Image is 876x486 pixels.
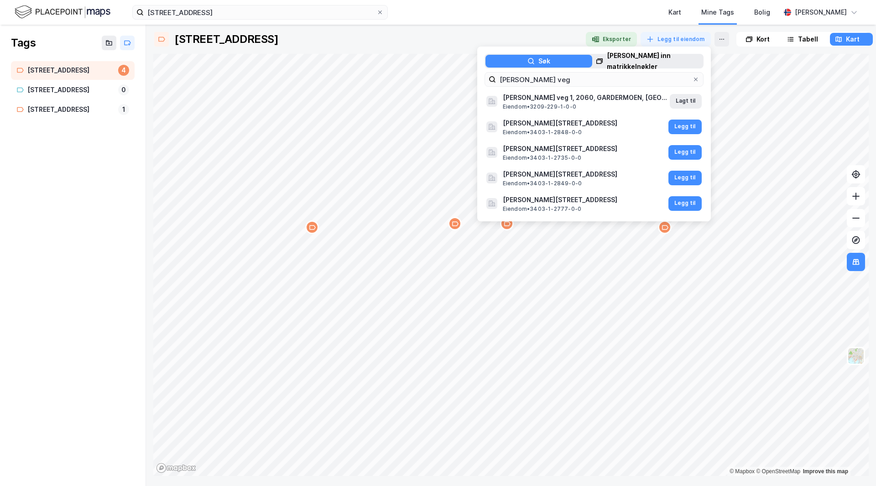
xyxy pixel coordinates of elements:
div: Kort [756,34,770,45]
input: Søk etter en eiendom [496,73,692,86]
a: [STREET_ADDRESS]4 [11,61,135,80]
div: Søk [538,56,550,67]
button: Lagt til [670,94,702,109]
span: Eiendom • 3403-1-2849-0-0 [503,180,582,187]
img: Z [847,347,865,365]
div: Mine Tags [701,7,734,18]
a: [STREET_ADDRESS]1 [11,100,135,119]
a: Mapbox homepage [156,463,196,473]
iframe: Chat Widget [830,442,876,486]
input: Søk på adresse, matrikkel, gårdeiere, leietakere eller personer [144,5,376,19]
span: Eiendom • 3403-1-2735-0-0 [503,154,582,162]
div: [STREET_ADDRESS] [27,65,115,76]
div: Tags [11,36,36,50]
button: Legg til [668,196,702,211]
img: logo.f888ab2527a4732fd821a326f86c7f29.svg [15,4,110,20]
div: Map marker [658,220,672,234]
div: Map marker [448,217,462,230]
canvas: Map [153,54,869,476]
span: [PERSON_NAME][STREET_ADDRESS] [503,118,667,129]
div: 1 [118,104,129,115]
div: Kart [846,34,860,45]
div: Map marker [500,217,514,230]
span: [PERSON_NAME][STREET_ADDRESS] [503,194,667,205]
div: 0 [118,84,129,95]
div: Kart [668,7,681,18]
span: Eiendom • 3403-1-2777-0-0 [503,205,582,213]
a: Improve this map [803,468,848,475]
button: Eksporter [586,32,637,47]
button: Legg til [668,120,702,134]
span: Eiendom • 3209-229-1-0-0 [503,103,576,110]
span: Eiendom • 3403-1-2848-0-0 [503,129,582,136]
a: Mapbox [730,468,755,475]
button: Legg til eiendom [641,32,711,47]
div: Map marker [305,220,319,234]
div: [STREET_ADDRESS] [174,32,279,47]
div: Bolig [754,7,770,18]
div: [STREET_ADDRESS] [27,104,115,115]
span: [PERSON_NAME][STREET_ADDRESS] [503,169,667,180]
a: OpenStreetMap [756,468,800,475]
div: 4 [118,65,129,76]
button: Legg til [668,145,702,160]
span: [PERSON_NAME] veg 1, 2060, GARDERMOEN, [GEOGRAPHIC_DATA] [503,92,668,103]
div: [PERSON_NAME] inn matrikkelnøkler [607,50,703,72]
span: [PERSON_NAME][STREET_ADDRESS] [503,143,667,154]
button: Legg til [668,171,702,185]
div: Tabell [798,34,818,45]
div: [STREET_ADDRESS] [27,84,115,96]
a: [STREET_ADDRESS]0 [11,81,135,99]
div: [PERSON_NAME] [795,7,847,18]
